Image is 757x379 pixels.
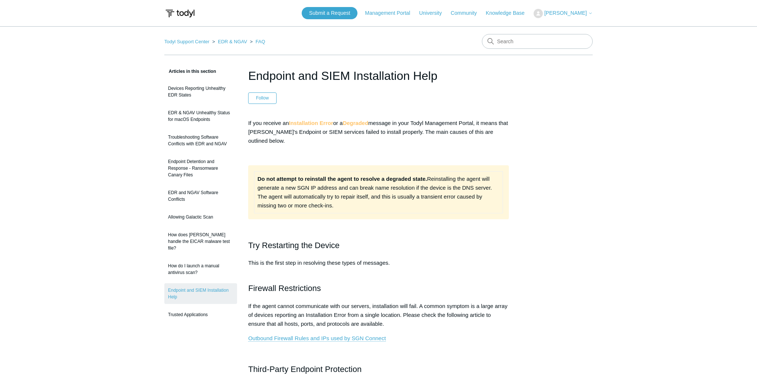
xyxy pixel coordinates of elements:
a: Endpoint Detention and Response - Ransomware Canary Files [164,155,237,182]
button: [PERSON_NAME] [534,9,593,18]
img: Todyl Support Center Help Center home page [164,7,196,20]
button: Follow Article [248,92,277,104]
h2: Third-Party Endpoint Protection [248,363,509,376]
a: EDR and NGAV Software Conflicts [164,186,237,206]
a: Allowing Galactic Scan [164,210,237,224]
a: Trusted Applications [164,308,237,322]
input: Search [482,34,593,49]
a: EDR & NGAV Unhealthy Status for macOS Endpoints [164,106,237,126]
strong: Installation Error [289,120,333,126]
li: EDR & NGAV [211,39,249,44]
a: How does [PERSON_NAME] handle the EICAR malware test file? [164,228,237,255]
a: Knowledge Base [486,9,532,17]
strong: Do not attempt to reinstall the agent to resolve a degraded state. [257,176,427,182]
a: Management Portal [365,9,418,17]
a: EDR & NGAV [218,39,247,44]
p: If you receive an or a message in your Todyl Management Portal, it means that [PERSON_NAME]'s End... [248,119,509,145]
li: FAQ [249,39,265,44]
strong: Degraded [343,120,368,126]
a: Endpoint and SIEM Installation Help [164,283,237,304]
p: If the agent cannot communicate with our servers, installation will fail. A common symptom is a l... [248,302,509,328]
a: Todyl Support Center [164,39,209,44]
a: FAQ [256,39,265,44]
td: Reinstalling the agent will generate a new SGN IP address and can break name resolution if the de... [254,171,503,213]
h2: Try Restarting the Device [248,239,509,252]
p: This is the first step in resolving these types of messages. [248,258,509,276]
a: Outbound Firewall Rules and IPs used by SGN Connect [248,335,386,342]
span: Articles in this section [164,69,216,74]
h1: Endpoint and SIEM Installation Help [248,67,509,85]
a: University [419,9,449,17]
span: [PERSON_NAME] [544,10,587,16]
a: Submit a Request [302,7,357,19]
h2: Firewall Restrictions [248,282,509,295]
li: Todyl Support Center [164,39,211,44]
a: Troubleshooting Software Conflicts with EDR and NGAV [164,130,237,151]
a: Devices Reporting Unhealthy EDR States [164,81,237,102]
a: Community [451,9,484,17]
a: How do I launch a manual antivirus scan? [164,259,237,280]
